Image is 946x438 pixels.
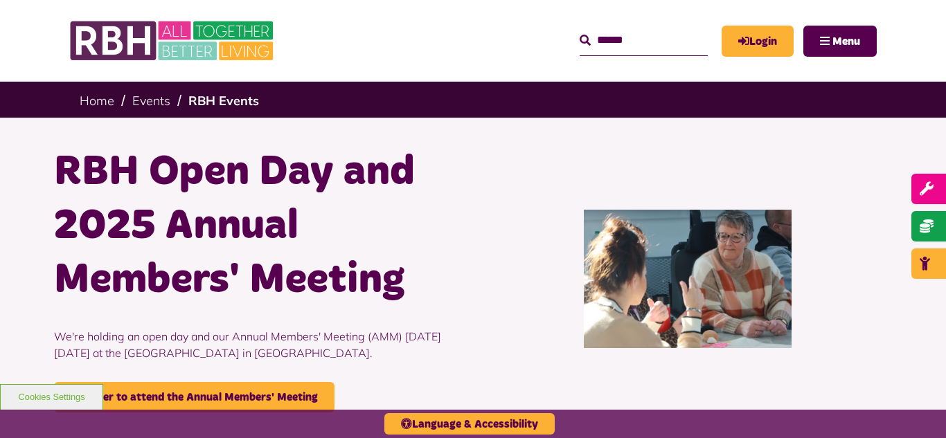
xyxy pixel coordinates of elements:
[80,93,114,109] a: Home
[803,26,877,57] button: Navigation
[188,93,259,109] a: RBH Events
[54,145,463,307] h1: RBH Open Day and 2025 Annual Members' Meeting
[132,93,170,109] a: Events
[384,413,555,435] button: Language & Accessibility
[884,376,946,438] iframe: Netcall Web Assistant for live chat
[832,36,860,47] span: Menu
[54,382,334,412] a: Register to attend the Annual Members' Meeting
[54,307,463,382] p: We're holding an open day and our Annual Members' Meeting (AMM) [DATE][DATE] at the [GEOGRAPHIC_D...
[69,14,277,68] img: RBH
[584,210,792,348] img: IMG 7040
[722,26,794,57] a: MyRBH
